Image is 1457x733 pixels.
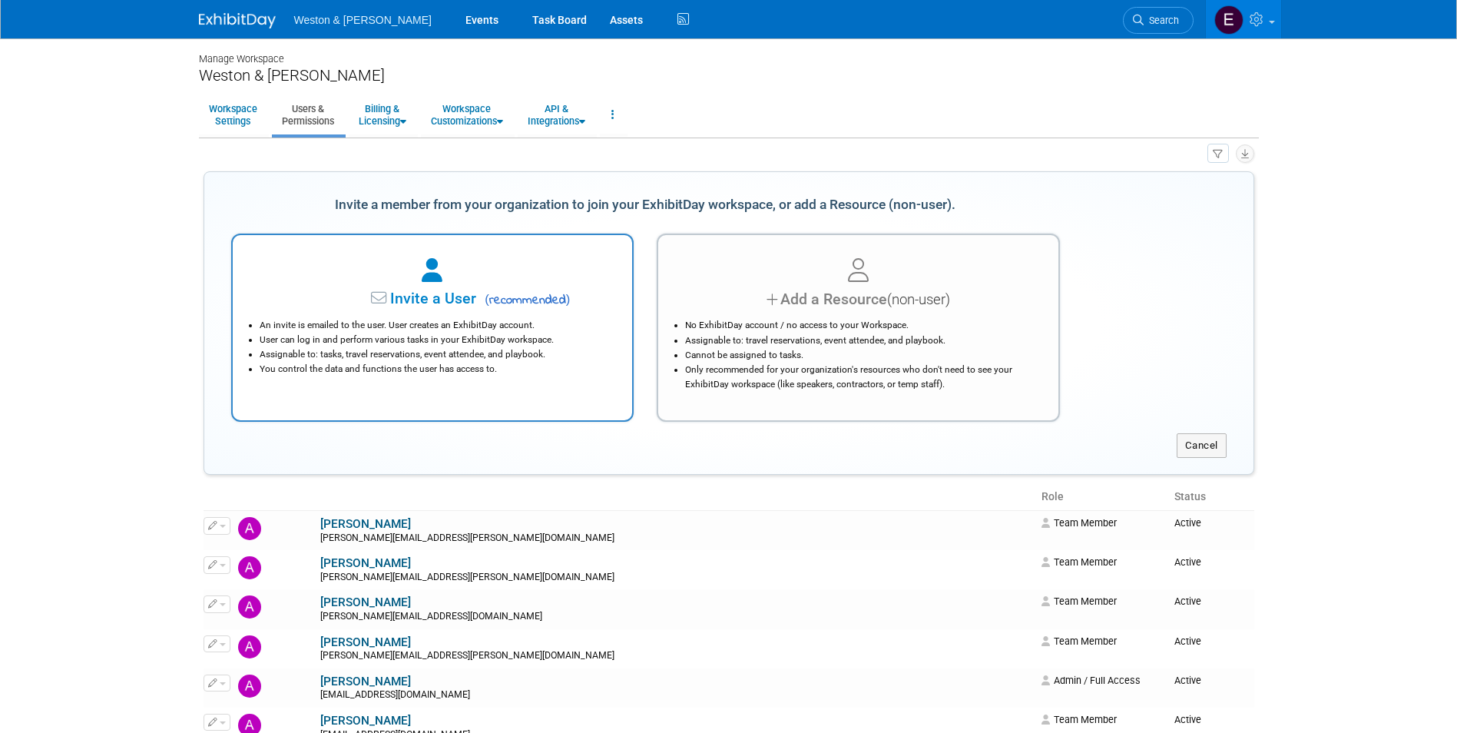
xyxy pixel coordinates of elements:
[349,96,416,134] a: Billing &Licensing
[199,38,1259,66] div: Manage Workspace
[294,290,476,307] span: Invite a User
[238,595,261,619] img: Alexandra Gaspar
[260,333,614,347] li: User can log in and perform various tasks in your ExhibitDay workspace.
[320,650,1032,662] div: [PERSON_NAME][EMAIL_ADDRESS][PERSON_NAME][DOMAIN_NAME]
[1041,595,1117,607] span: Team Member
[320,595,411,609] a: [PERSON_NAME]
[260,318,614,333] li: An invite is emailed to the user. User creates an ExhibitDay account.
[199,13,276,28] img: ExhibitDay
[260,362,614,376] li: You control the data and functions the user has access to.
[238,556,261,579] img: Alex Simpson
[1041,675,1141,686] span: Admin / Full Access
[1041,517,1117,529] span: Team Member
[1041,714,1117,725] span: Team Member
[320,572,1032,584] div: [PERSON_NAME][EMAIL_ADDRESS][PERSON_NAME][DOMAIN_NAME]
[238,635,261,658] img: Allie Goldberg
[685,348,1039,363] li: Cannot be assigned to tasks.
[685,363,1039,392] li: Only recommended for your organization's resources who don't need to see your ExhibitDay workspac...
[1035,484,1168,510] th: Role
[1168,484,1254,510] th: Status
[1174,595,1201,607] span: Active
[238,675,261,698] img: Amelia Smith
[294,14,432,26] span: Weston & [PERSON_NAME]
[1174,714,1201,725] span: Active
[1174,635,1201,647] span: Active
[1214,5,1243,35] img: Edyn Winter
[1177,433,1227,458] button: Cancel
[1174,517,1201,529] span: Active
[480,291,570,310] span: recommended
[566,292,571,307] span: )
[320,611,1032,623] div: [PERSON_NAME][EMAIL_ADDRESS][DOMAIN_NAME]
[1144,15,1179,26] span: Search
[260,347,614,362] li: Assignable to: tasks, travel reservations, event attendee, and playbook.
[199,96,267,134] a: WorkspaceSettings
[677,288,1039,310] div: Add a Resource
[1041,556,1117,568] span: Team Member
[320,675,411,688] a: [PERSON_NAME]
[272,96,344,134] a: Users &Permissions
[1174,556,1201,568] span: Active
[1123,7,1194,34] a: Search
[320,635,411,649] a: [PERSON_NAME]
[320,532,1032,545] div: [PERSON_NAME][EMAIL_ADDRESS][PERSON_NAME][DOMAIN_NAME]
[1174,675,1201,686] span: Active
[421,96,513,134] a: WorkspaceCustomizations
[320,556,411,570] a: [PERSON_NAME]
[685,318,1039,333] li: No ExhibitDay account / no access to your Workspace.
[320,689,1032,701] div: [EMAIL_ADDRESS][DOMAIN_NAME]
[685,333,1039,348] li: Assignable to: travel reservations, event attendee, and playbook.
[238,517,261,540] img: Aaron Kearnan
[1041,635,1117,647] span: Team Member
[320,517,411,531] a: [PERSON_NAME]
[887,291,950,308] span: (non-user)
[320,714,411,728] a: [PERSON_NAME]
[485,292,489,307] span: (
[518,96,595,134] a: API &Integrations
[199,66,1259,85] div: Weston & [PERSON_NAME]
[231,188,1060,222] div: Invite a member from your organization to join your ExhibitDay workspace, or add a Resource (non-...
